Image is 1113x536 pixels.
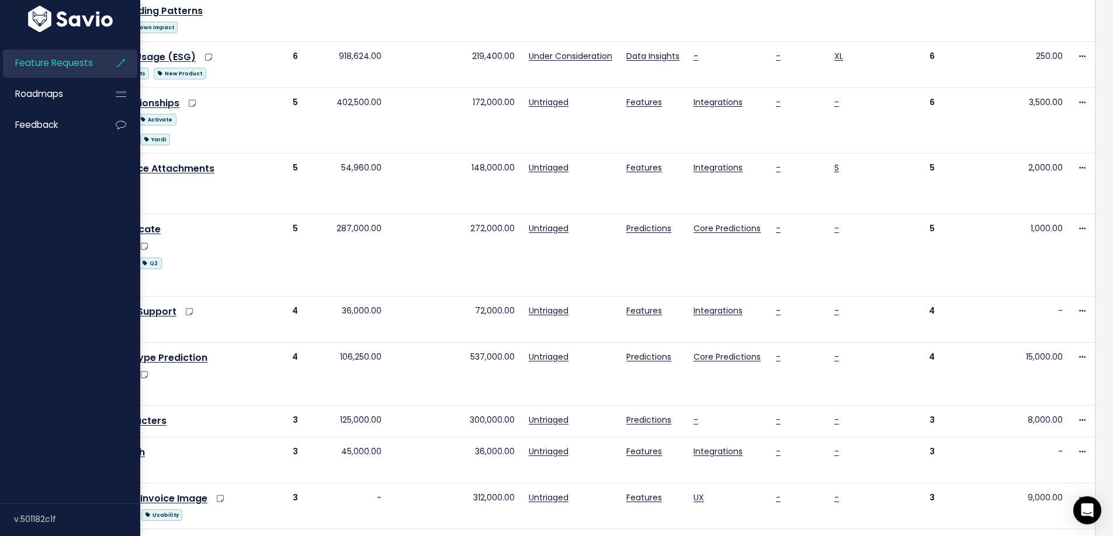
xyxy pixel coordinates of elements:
[694,445,743,457] a: Integrations
[389,41,522,88] td: 219,400.00
[235,437,305,483] td: 3
[879,88,942,153] td: 6
[305,41,389,88] td: 918,624.00
[389,296,522,342] td: 72,000.00
[776,222,781,234] a: -
[3,50,97,76] a: Feature Requests
[879,437,942,483] td: 3
[694,50,698,62] a: -
[235,153,305,214] td: 5
[140,134,170,145] span: Yardi
[389,342,522,405] td: 537,000.00
[942,88,1070,153] td: 3,500.00
[15,119,58,131] span: Feedback
[529,305,568,316] a: Untriaged
[626,492,662,503] a: Features
[3,112,97,138] a: Feedback
[141,509,182,521] span: Usability
[389,405,522,437] td: 300,000.00
[154,68,206,79] span: New Product
[776,96,781,108] a: -
[235,405,305,437] td: 3
[834,492,839,503] a: -
[942,214,1070,296] td: 1,000.00
[529,96,568,108] a: Untriaged
[626,414,671,426] a: Predictions
[834,50,843,62] a: XL
[834,305,839,316] a: -
[529,50,612,62] a: Under Consideration
[776,162,781,173] a: -
[834,222,839,234] a: -
[834,162,839,173] a: S
[235,214,305,296] td: 5
[305,153,389,214] td: 54,960.00
[14,504,140,534] div: v.501182c1f
[137,114,176,126] span: Activate
[235,342,305,405] td: 4
[529,351,568,363] a: Untriaged
[529,222,568,234] a: Untriaged
[776,50,781,62] a: -
[115,22,178,33] span: unknown impact
[305,88,389,153] td: 402,500.00
[389,483,522,529] td: 312,000.00
[879,405,942,437] td: 3
[776,492,781,503] a: -
[305,296,389,342] td: 36,000.00
[879,41,942,88] td: 6
[776,305,781,316] a: -
[529,162,568,173] a: Untriaged
[141,507,182,521] a: Usability
[942,41,1070,88] td: 250.00
[626,50,679,62] a: Data Insights
[305,342,389,405] td: 106,250.00
[626,305,662,316] a: Features
[529,445,568,457] a: Untriaged
[776,351,781,363] a: -
[235,483,305,529] td: 3
[942,296,1070,342] td: -
[942,437,1070,483] td: -
[942,153,1070,214] td: 2,000.00
[834,351,839,363] a: -
[776,445,781,457] a: -
[834,414,839,426] a: -
[879,153,942,214] td: 5
[138,255,161,270] a: Q2
[694,492,704,503] a: UX
[694,96,743,108] a: Integrations
[879,342,942,405] td: 4
[942,405,1070,437] td: 8,000.00
[25,6,116,32] img: logo-white.9d6f32f41409.svg
[694,222,761,234] a: Core Predictions
[626,351,671,363] a: Predictions
[529,414,568,426] a: Untriaged
[235,88,305,153] td: 5
[115,19,178,34] a: unknown impact
[834,445,839,457] a: -
[626,162,662,173] a: Features
[138,257,161,269] span: Q2
[154,65,206,80] a: New Product
[389,88,522,153] td: 172,000.00
[879,296,942,342] td: 4
[15,88,63,100] span: Roadmaps
[694,162,743,173] a: Integrations
[694,414,698,426] a: -
[626,222,671,234] a: Predictions
[776,414,781,426] a: -
[879,214,942,296] td: 5
[137,112,176,126] a: Activate
[626,96,662,108] a: Features
[389,153,522,214] td: 148,000.00
[305,437,389,483] td: 45,000.00
[389,437,522,483] td: 36,000.00
[235,41,305,88] td: 6
[529,492,568,503] a: Untriaged
[1073,496,1101,524] div: Open Intercom Messenger
[834,96,839,108] a: -
[235,296,305,342] td: 4
[305,483,389,529] td: -
[305,405,389,437] td: 125,000.00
